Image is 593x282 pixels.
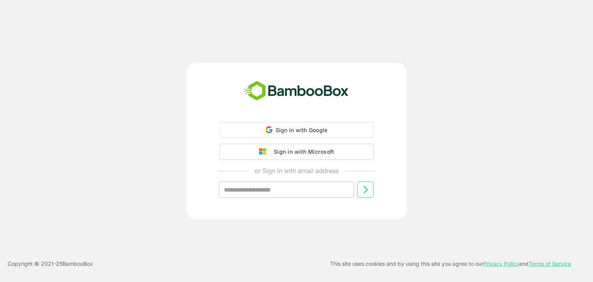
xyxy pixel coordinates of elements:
[8,259,93,268] p: Copyright © 2021- 25 BambooBox
[254,166,339,175] p: or Sign in with email address
[270,147,334,157] div: Sign in with Microsoft
[259,148,270,155] img: google
[483,260,519,267] a: Privacy Policy
[219,144,374,160] button: Sign in with Microsoft
[276,127,328,133] span: Sign in with Google
[529,260,571,267] a: Terms of Service
[330,259,571,268] p: This site uses cookies and by using this site you agree to our and
[240,78,353,104] img: bamboobox
[219,122,374,138] div: Sign in with Google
